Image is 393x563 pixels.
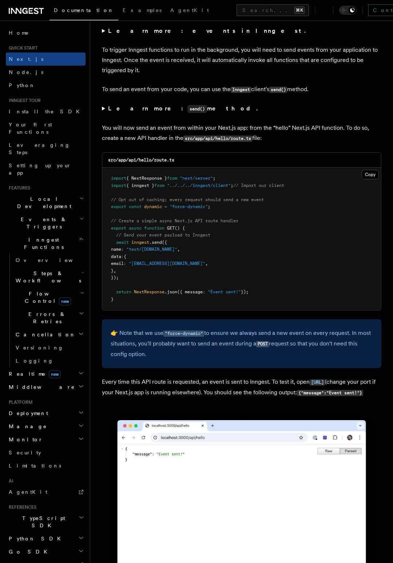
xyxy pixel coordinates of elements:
[13,254,86,267] a: Overview
[6,254,86,367] div: Inngest Functions
[111,197,264,202] span: // Opt out of caching; every request should send a new event
[6,195,79,210] span: Local Development
[170,7,209,13] span: AgentKit
[6,485,86,499] a: AgentKit
[9,109,84,114] span: Install the SDK
[294,7,305,14] kbd: ⌘K
[241,289,249,294] span: });
[154,183,164,188] span: from
[6,192,86,213] button: Local Development
[163,329,204,336] a: "force-dynamic"
[208,204,210,209] span: ;
[124,261,126,266] span: :
[237,4,309,16] button: Search...⌘K
[116,240,129,245] span: await
[310,378,325,385] a: [URL]
[118,2,166,20] a: Examples
[164,289,177,294] span: .json
[231,87,251,93] code: Inngest
[59,297,71,305] span: new
[6,159,86,179] a: Setting up your app
[49,2,118,20] a: Documentation
[6,423,47,430] span: Manage
[108,27,307,34] strong: Learn more: events in Inngest.
[6,433,86,446] button: Monitor
[124,254,126,259] span: {
[256,341,269,347] code: POST
[6,213,86,233] button: Events & Triggers
[111,268,114,273] span: }
[126,247,177,252] span: "test/[DOMAIN_NAME]"
[6,236,79,251] span: Inngest Functions
[183,136,252,142] code: src/app/api/hello/route.ts
[13,331,76,338] span: Cancellation
[111,328,373,359] p: 👉 Note that we use to ensure we always send a new event on every request. In most situations, you...
[213,176,215,181] span: ;
[6,504,36,510] span: References
[111,247,121,252] span: name
[9,29,29,36] span: Home
[6,216,79,230] span: Events & Triggers
[108,157,174,163] code: src/app/api/hello/route.ts
[102,103,381,114] summary: Learn more:send()method.
[9,450,41,456] span: Security
[164,204,167,209] span: =
[6,535,65,542] span: Python SDK
[102,45,381,75] p: To trigger Inngest functions to run in the background, you will need to send events from your app...
[6,410,48,417] span: Deployment
[269,87,287,93] code: send()
[6,185,30,191] span: Features
[9,489,47,495] span: AgentKit
[131,240,149,245] span: inngest
[114,268,116,273] span: ,
[134,289,164,294] span: NextResponse
[116,232,210,238] span: // Send your event payload to Inngest
[362,170,379,179] button: Copy
[6,79,86,92] a: Python
[339,6,357,15] button: Toggle dark mode
[9,163,71,176] span: Setting up your app
[6,383,75,391] span: Middleware
[6,532,86,545] button: Python SDK
[180,176,213,181] span: "next/server"
[6,380,86,394] button: Middleware
[108,105,259,112] strong: Learn more: method.
[177,289,203,294] span: ({ message
[163,331,204,337] code: "force-dynamic"
[121,247,124,252] span: :
[6,512,86,532] button: TypeScript SDK
[111,204,126,209] span: export
[6,52,86,66] a: Next.js
[111,254,121,259] span: data
[310,379,325,386] code: [URL]
[13,341,86,354] a: Versioning
[187,105,207,113] code: send()
[9,142,70,155] span: Leveraging Steps
[16,358,53,364] span: Logging
[102,84,381,95] p: To send an event from your code, you can use the client's method.
[167,176,177,181] span: from
[167,226,175,231] span: GET
[6,548,52,555] span: Go SDK
[49,370,61,378] span: new
[121,254,124,259] span: :
[6,515,79,529] span: TypeScript SDK
[111,261,124,266] span: email
[6,370,61,378] span: Realtime
[16,257,91,263] span: Overview
[9,122,52,135] span: Your first Functions
[144,204,162,209] span: dynamic
[13,270,81,284] span: Steps & Workflows
[116,289,131,294] span: return
[208,289,241,294] span: "Event sent!"
[13,354,86,367] a: Logging
[144,226,164,231] span: function
[9,56,43,62] span: Next.js
[6,420,86,433] button: Manage
[167,183,231,188] span: "../../../inngest/client"
[205,261,208,266] span: ,
[129,261,205,266] span: "[EMAIL_ADDRESS][DOMAIN_NAME]"
[54,7,114,13] span: Documentation
[6,26,86,39] a: Home
[297,390,363,396] code: {"message":"Event sent!"}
